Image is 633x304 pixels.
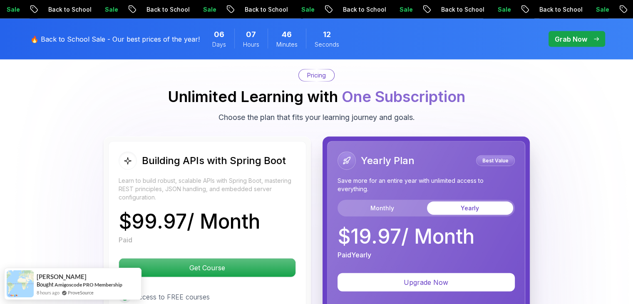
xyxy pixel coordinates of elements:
[427,202,513,215] button: Yearly
[268,5,295,14] p: Sale
[142,154,286,167] h2: Building APIs with Spring Boot
[282,29,292,40] span: 46 Minutes
[218,112,415,123] p: Choose the plan that fits your learning journey and goals.
[119,177,296,202] p: Learn to build robust, scalable APIs with Spring Boot, mastering REST principles, JSON handling, ...
[134,292,210,302] p: Access to FREE courses
[276,40,298,49] span: Minutes
[72,5,98,14] p: Sale
[555,34,587,44] p: Grab Now
[464,5,491,14] p: Sale
[7,270,34,297] img: provesource social proof notification image
[119,235,132,245] p: Paid
[310,5,366,14] p: Back to School
[119,258,296,277] button: Get Course
[342,87,465,106] span: One Subscription
[214,29,224,40] span: 6 Days
[211,5,268,14] p: Back to School
[212,40,226,49] span: Days
[243,40,259,49] span: Hours
[55,282,122,288] a: Amigoscode PRO Membership
[338,278,515,287] a: Upgrade Now
[168,88,465,105] h2: Unlimited Learning with
[37,281,54,288] span: Bought
[113,5,170,14] p: Back to School
[506,5,563,14] p: Back to School
[246,29,256,40] span: 7 Hours
[323,29,331,40] span: 12 Seconds
[338,227,474,247] p: $ 19.97 / Month
[119,212,260,232] p: $ 99.97 / Month
[307,71,326,80] p: Pricing
[338,250,371,260] p: Paid Yearly
[563,5,589,14] p: Sale
[170,5,196,14] p: Sale
[339,202,425,215] button: Monthly
[37,289,60,296] span: 8 hours ago
[338,177,515,193] p: Save more for an entire year with unlimited access to everything.
[119,259,295,277] p: Get Course
[408,5,464,14] p: Back to School
[361,154,415,167] h2: Yearly Plan
[338,273,515,292] button: Upgrade Now
[30,34,200,44] p: 🔥 Back to School Sale - Our best prices of the year!
[315,40,339,49] span: Seconds
[366,5,393,14] p: Sale
[477,157,514,165] p: Best Value
[37,273,87,280] span: [PERSON_NAME]
[68,289,94,296] a: ProveSource
[15,5,72,14] p: Back to School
